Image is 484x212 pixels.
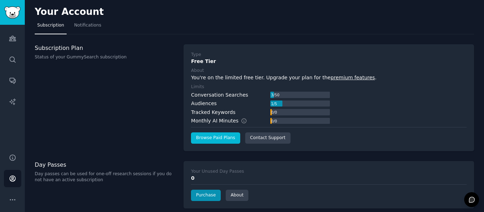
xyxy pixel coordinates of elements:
[74,22,101,29] span: Notifications
[191,174,467,182] div: 0
[35,6,104,18] h2: Your Account
[191,58,467,65] div: Free Tier
[191,52,201,58] div: Type
[226,190,248,201] a: About
[35,20,67,34] a: Subscription
[35,54,176,61] p: Status of your GummySearch subscription
[72,20,104,34] a: Notifications
[191,168,244,175] div: Your Unused Day Passes
[191,117,254,125] div: Monthly AI Minutes
[270,101,277,107] div: 1 / 5
[270,92,280,98] div: 3 / 50
[191,84,204,90] div: Limits
[191,132,240,144] a: Browse Paid Plans
[331,75,375,80] a: premium features
[191,68,204,74] div: About
[35,161,176,168] h3: Day Passes
[191,109,235,116] div: Tracked Keywords
[35,44,176,52] h3: Subscription Plan
[270,109,277,115] div: 0 / 0
[191,74,467,81] div: You're on the limited free tier. Upgrade your plan for the .
[245,132,291,144] a: Contact Support
[191,91,248,99] div: Conversation Searches
[4,6,21,19] img: GummySearch logo
[37,22,64,29] span: Subscription
[35,171,176,183] p: Day passes can be used for one-off research sessions if you do not have an active subscription
[191,100,216,107] div: Audiences
[270,118,277,124] div: 0 / 0
[191,190,221,201] a: Purchase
